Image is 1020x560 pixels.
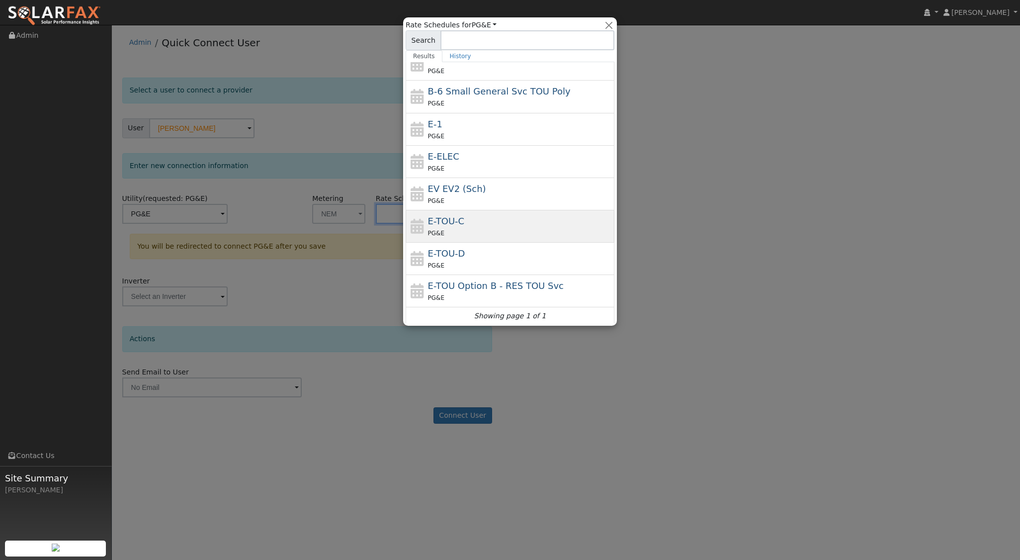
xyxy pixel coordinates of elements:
span: E-1 [428,119,442,129]
span: E-TOU-D [428,248,465,259]
span: Electric Vehicle EV2 (Sch) [428,184,486,194]
img: retrieve [52,544,60,552]
img: SolarFax [7,5,101,26]
span: E-ELEC [428,151,459,162]
span: B-6 Small General Service TOU Poly Phase [428,86,571,96]
span: E-TOU-C [428,216,465,226]
div: [PERSON_NAME] [5,485,106,495]
a: History [442,50,479,62]
span: [PERSON_NAME] [951,8,1010,16]
span: PG&E [428,294,444,301]
span: Rate Schedules for [406,20,497,30]
span: PG&E [428,133,444,140]
span: PG&E [428,68,444,75]
a: Results [406,50,442,62]
span: PG&E [428,262,444,269]
span: E-TOU Option B - Residential Time of Use Service (All Baseline Regions) [428,280,564,291]
span: Search [406,30,441,50]
span: PG&E [428,165,444,172]
span: PG&E [428,197,444,204]
a: PG&E [472,21,497,29]
i: Showing page 1 of 1 [474,311,546,321]
span: Site Summary [5,471,106,485]
span: PG&E [428,230,444,237]
span: PG&E [428,100,444,107]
